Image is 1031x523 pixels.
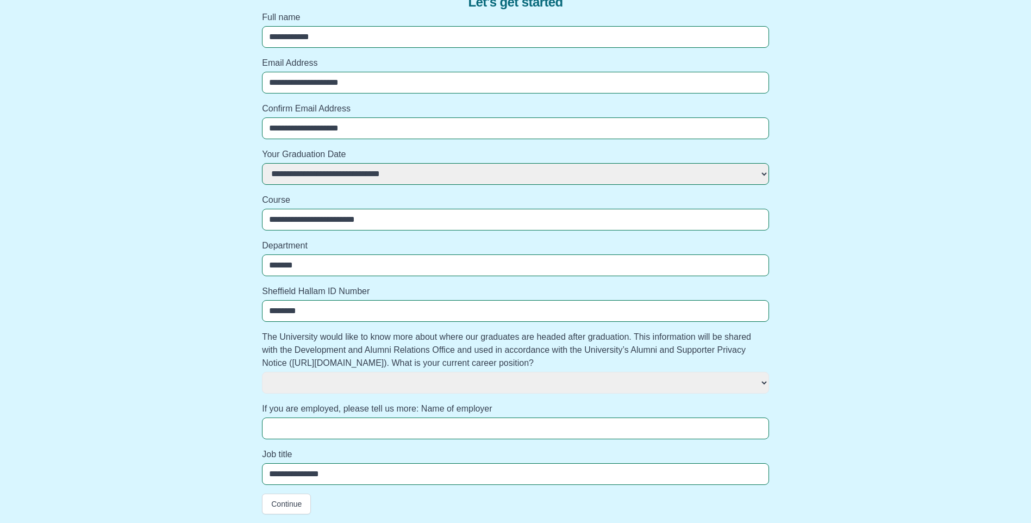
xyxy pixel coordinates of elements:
button: Continue [262,494,311,514]
label: Confirm Email Address [262,102,769,115]
label: Job title [262,448,769,461]
label: Department [262,239,769,252]
label: Sheffield Hallam ID Number [262,285,769,298]
label: Email Address [262,57,769,70]
label: Course [262,194,769,207]
label: If you are employed, please tell us more: Name of employer [262,402,769,415]
label: The University would like to know more about where our graduates are headed after graduation. Thi... [262,331,769,370]
label: Full name [262,11,769,24]
label: Your Graduation Date [262,148,769,161]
